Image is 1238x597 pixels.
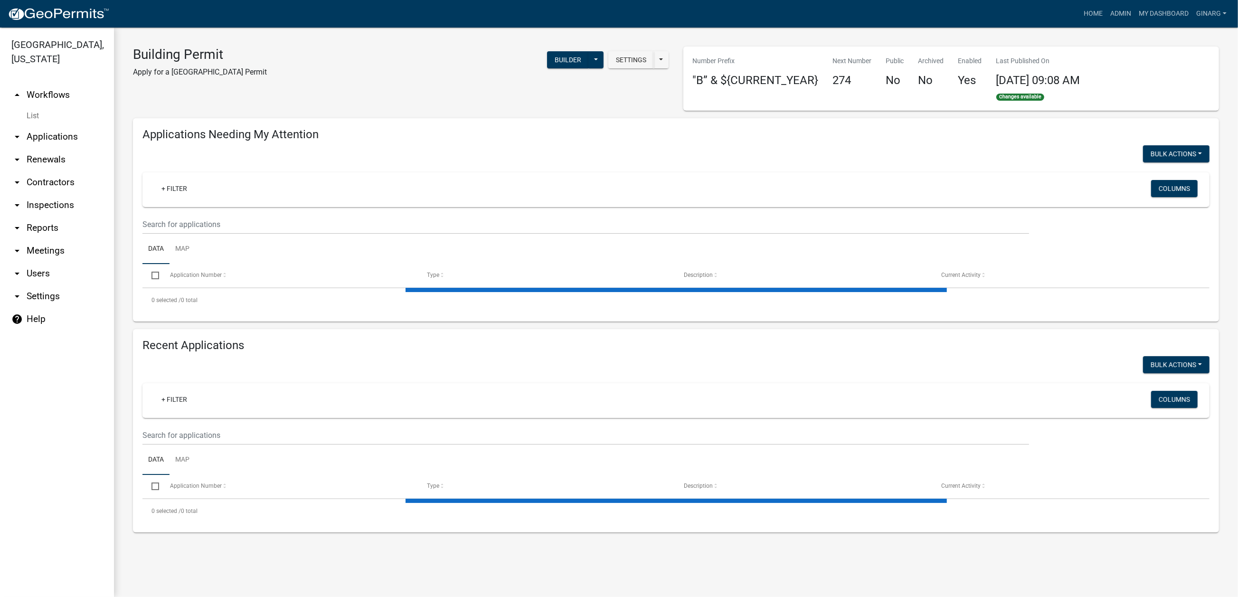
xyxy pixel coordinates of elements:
[151,297,181,303] span: 0 selected /
[11,291,23,302] i: arrow_drop_down
[11,154,23,165] i: arrow_drop_down
[1106,5,1135,23] a: Admin
[996,56,1080,66] p: Last Published On
[427,483,439,489] span: Type
[833,56,872,66] p: Next Number
[170,445,195,475] a: Map
[142,445,170,475] a: Data
[1135,5,1192,23] a: My Dashboard
[932,475,1189,498] datatable-header-cell: Current Activity
[11,89,23,101] i: arrow_drop_up
[918,56,944,66] p: Archived
[11,222,23,234] i: arrow_drop_down
[833,74,872,87] h4: 274
[1143,145,1210,162] button: Bulk Actions
[161,264,417,287] datatable-header-cell: Application Number
[418,264,675,287] datatable-header-cell: Type
[693,56,819,66] p: Number Prefix
[1143,356,1210,373] button: Bulk Actions
[941,483,981,489] span: Current Activity
[684,272,713,278] span: Description
[133,66,267,78] p: Apply for a [GEOGRAPHIC_DATA] Permit
[142,426,1029,445] input: Search for applications
[170,483,222,489] span: Application Number
[142,339,1210,352] h4: Recent Applications
[1192,5,1230,23] a: ginarg
[11,199,23,211] i: arrow_drop_down
[142,499,1210,523] div: 0 total
[11,177,23,188] i: arrow_drop_down
[918,74,944,87] h4: No
[11,268,23,279] i: arrow_drop_down
[161,475,417,498] datatable-header-cell: Application Number
[1151,180,1198,197] button: Columns
[886,74,904,87] h4: No
[133,47,267,63] h3: Building Permit
[1080,5,1106,23] a: Home
[142,215,1029,234] input: Search for applications
[608,51,654,68] button: Settings
[684,483,713,489] span: Description
[418,475,675,498] datatable-header-cell: Type
[958,74,982,87] h4: Yes
[142,234,170,265] a: Data
[996,94,1045,101] span: Changes available
[170,272,222,278] span: Application Number
[427,272,439,278] span: Type
[154,391,195,408] a: + Filter
[932,264,1189,287] datatable-header-cell: Current Activity
[11,313,23,325] i: help
[142,475,161,498] datatable-header-cell: Select
[996,74,1080,87] span: [DATE] 09:08 AM
[11,245,23,256] i: arrow_drop_down
[886,56,904,66] p: Public
[142,128,1210,142] h4: Applications Needing My Attention
[151,508,181,514] span: 0 selected /
[958,56,982,66] p: Enabled
[142,264,161,287] datatable-header-cell: Select
[11,131,23,142] i: arrow_drop_down
[693,74,819,87] h4: "B” & ${CURRENT_YEAR}
[154,180,195,197] a: + Filter
[142,288,1210,312] div: 0 total
[1151,391,1198,408] button: Columns
[941,272,981,278] span: Current Activity
[170,234,195,265] a: Map
[675,264,932,287] datatable-header-cell: Description
[675,475,932,498] datatable-header-cell: Description
[547,51,589,68] button: Builder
